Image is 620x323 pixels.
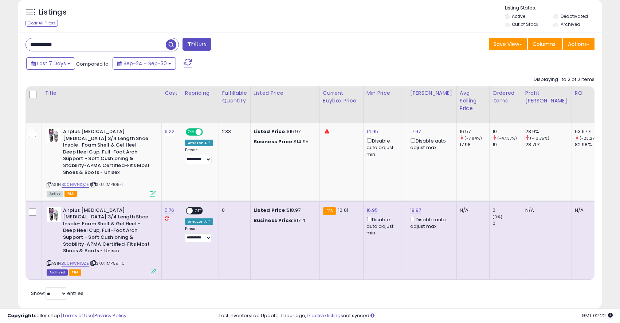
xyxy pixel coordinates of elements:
div: 233 [222,128,244,135]
div: Ordered Items [493,89,519,105]
div: 0 [493,207,522,214]
div: 28.71% [525,141,572,148]
a: 17 active listings [306,312,343,319]
div: Repricing [185,89,216,97]
span: FBA [69,269,81,276]
div: 10 [493,128,522,135]
div: Disable auto adjust min [366,137,401,158]
span: | SKU: IMP105-1 [90,182,123,187]
a: Privacy Policy [94,312,126,319]
label: Archived [561,21,580,27]
span: All listings currently available for purchase on Amazon [47,191,63,197]
p: Listing States: [505,5,602,12]
div: Min Price [366,89,404,97]
div: 19 [493,141,522,148]
strong: Copyright [7,312,34,319]
b: Business Price: [254,138,294,145]
span: Listings that have been deleted from Seller Central [47,269,68,276]
span: Sep-24 - Sep-30 [123,60,167,67]
div: [PERSON_NAME] [410,89,454,97]
div: 63.67% [575,128,604,135]
a: 18.97 [410,207,421,214]
div: Current Buybox Price [323,89,360,105]
div: $14.95 [254,139,314,145]
small: (-47.37%) [497,135,517,141]
div: Profit [PERSON_NAME] [525,89,569,105]
span: 10.01 [338,207,348,214]
div: 23.9% [525,128,572,135]
div: Clear All Filters [25,20,58,27]
div: Listed Price [254,89,317,97]
small: (0%) [493,214,503,220]
small: FBA [323,207,336,215]
div: ROI [575,89,601,97]
img: 41NwJame6ZL._SL40_.jpg [47,207,61,222]
span: ON [187,129,196,135]
div: ASIN: [47,207,156,275]
div: Amazon AI * [185,140,213,146]
b: Listed Price: [254,128,287,135]
div: Preset: [185,148,213,164]
label: Deactivated [561,13,588,19]
div: Disable auto adjust min [366,215,401,237]
h5: Listings [39,7,67,17]
label: Active [512,13,525,19]
span: Last 7 Days [37,60,66,67]
div: 16.57 [460,128,489,135]
div: Preset: [185,226,213,243]
span: Show: entries [31,290,83,297]
div: Disable auto adjust max [410,137,451,151]
img: 41NwJame6ZL._SL40_.jpg [47,128,61,143]
a: 6.22 [165,128,175,135]
small: (-16.75%) [530,135,549,141]
div: 0 [493,220,522,227]
a: 16.95 [366,207,378,214]
b: Airplus [MEDICAL_DATA] [MEDICAL_DATA] 3/4 Length Shoe Insole- Foam Shell & Gel Heel - Deep Heel C... [63,207,152,256]
a: Terms of Use [62,312,93,319]
button: Filters [183,38,211,51]
div: Last InventoryLab Update: 1 hour ago, not synced. [219,312,613,319]
span: FBA [64,191,77,197]
div: $18.97 [254,207,314,214]
div: seller snap | | [7,312,126,319]
div: $16.97 [254,128,314,135]
div: Avg Selling Price [460,89,486,112]
div: ASIN: [47,128,156,196]
div: N/A [525,207,566,214]
div: 0 [222,207,244,214]
span: Compared to: [76,61,110,67]
div: Title [45,89,158,97]
b: Airplus [MEDICAL_DATA] [MEDICAL_DATA] 3/4 Length Shoe Insole- Foam Shell & Gel Heel - Deep Heel C... [63,128,152,178]
div: N/A [460,207,484,214]
button: Actions [563,38,595,50]
button: Sep-24 - Sep-30 [113,57,176,70]
label: Out of Stock [512,21,538,27]
a: B00HWNIQZE [62,260,89,266]
div: Cost [165,89,179,97]
b: Business Price: [254,217,294,224]
span: OFF [193,207,204,214]
span: OFF [202,129,213,135]
a: 17.97 [410,128,421,135]
div: Disable auto adjust max [410,215,451,230]
div: $17.4 [254,217,314,224]
span: 2025-10-9 02:22 GMT [582,312,613,319]
button: Columns [528,38,562,50]
button: Save View [489,38,527,50]
a: 14.95 [366,128,378,135]
span: | SKU: IMP59-10 [90,260,125,266]
a: 5.76 [165,207,174,214]
span: Columns [533,40,556,48]
button: Last 7 Days [26,57,75,70]
div: Amazon AI * [185,218,213,225]
small: (-23.27%) [580,135,600,141]
div: 82.98% [575,141,604,148]
div: Fulfillable Quantity [222,89,247,105]
b: Listed Price: [254,207,287,214]
a: B00HWNIQZE [62,182,89,188]
div: 17.98 [460,141,489,148]
div: Displaying 1 to 2 of 2 items [534,76,595,83]
small: (-7.84%) [464,135,482,141]
div: N/A [575,207,599,214]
